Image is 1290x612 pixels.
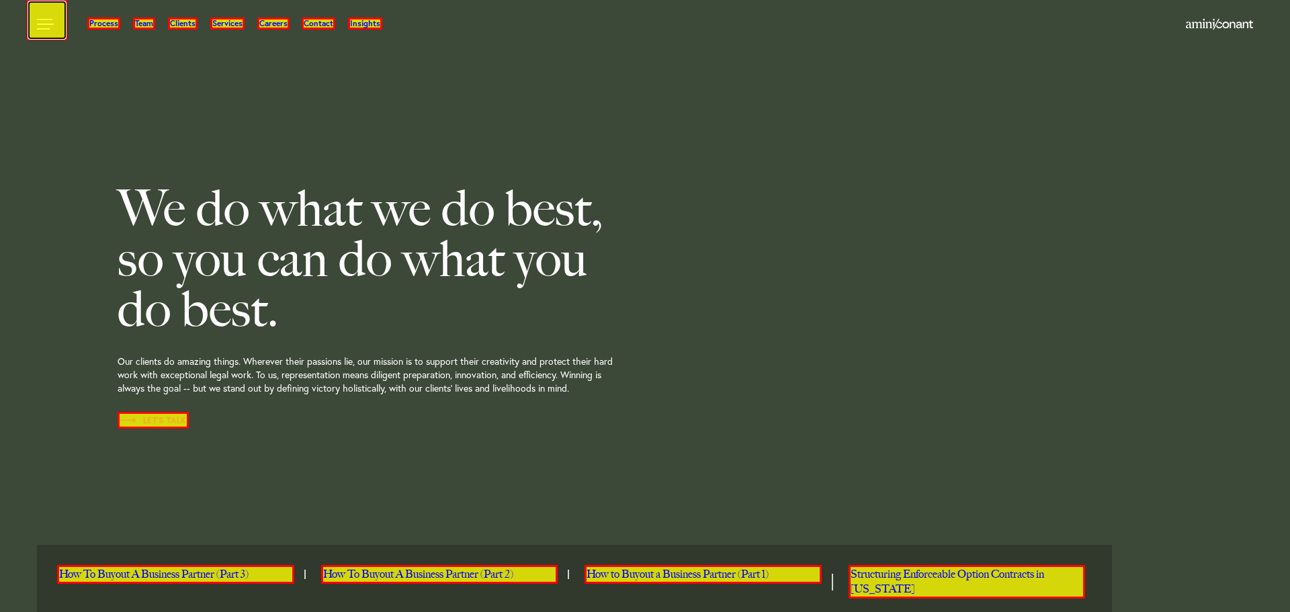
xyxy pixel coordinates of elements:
[1186,19,1253,30] img: Amini & Conant
[57,565,294,584] a: How To Buyout A Business Partner (Part 3)
[118,335,742,412] p: Our clients do amazing things. Wherever their passions lie, our mission is to support their creat...
[321,565,558,584] a: How To Buyout A Business Partner (Part 2)
[118,412,189,429] a: Let’s Talk
[210,17,245,30] a: Services
[87,17,120,30] a: Process
[257,17,290,30] a: Careers
[118,183,742,335] h2: We do what we do best, so you can do what you do best.
[302,17,335,30] a: Contact
[849,565,1086,599] a: Structuring Enforceable Option Contracts in Texas
[168,17,198,30] a: Clients
[585,565,822,584] a: How to Buyout a Business Partner (Part 1)
[348,17,382,30] a: Insights
[120,417,187,425] span: Let’s Talk
[133,17,155,30] a: Team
